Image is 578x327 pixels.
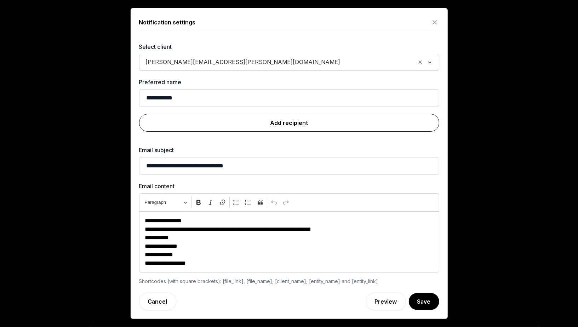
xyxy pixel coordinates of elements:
button: Heading [142,197,190,208]
a: Add recipient [139,114,439,132]
button: Clear Selected [417,57,424,67]
div: Search for option [143,56,436,69]
div: Editor editing area: main [139,211,439,273]
span: Paragraph [144,198,181,207]
span: [PERSON_NAME][EMAIL_ADDRESS][PERSON_NAME][DOMAIN_NAME] [144,57,342,67]
div: Editor toolbar [139,193,439,211]
button: Save [409,293,439,310]
a: Cancel [139,293,176,310]
div: Shortcodes (with square brackets): [file_link], [file_name], [client_name], [entity_name] and [en... [139,277,439,286]
input: Search for option [344,57,416,67]
label: Select client [139,42,439,51]
label: Email subject [139,146,439,154]
div: Notification settings [139,18,196,27]
label: Email content [139,182,439,190]
a: Preview [366,293,406,310]
label: Preferred name [139,78,439,86]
